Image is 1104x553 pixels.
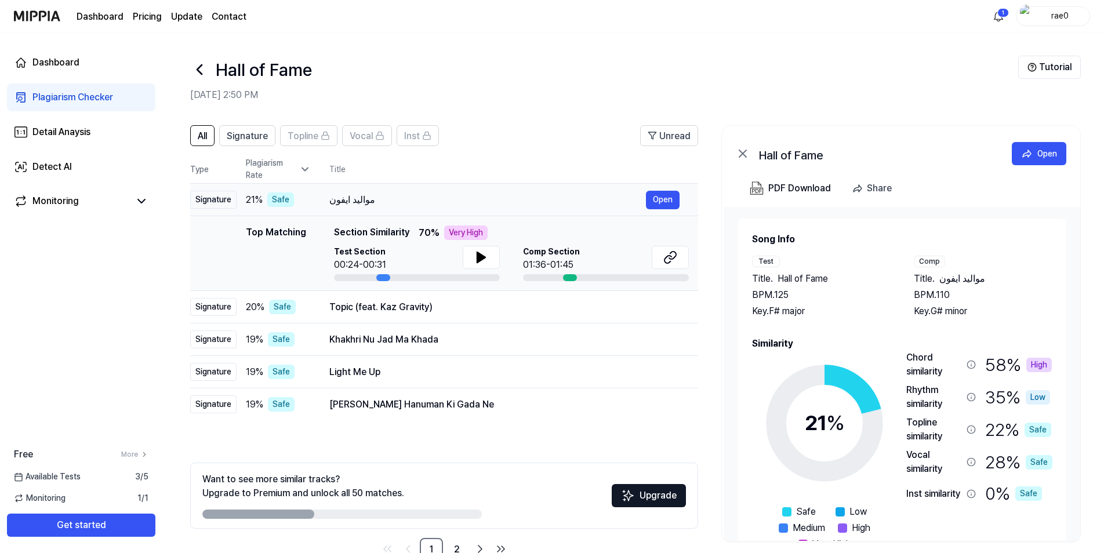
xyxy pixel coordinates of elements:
[280,125,337,146] button: Topline
[14,492,66,504] span: Monitoring
[329,333,680,347] div: Khakhri Nu Jad Ma Khada
[334,225,409,240] span: Section Similarity
[137,492,148,504] span: 1 / 1
[1015,486,1042,501] div: Safe
[202,472,404,500] div: Want to see more similar tracks? Upgrade to Premium and unlock all 50 matches.
[444,225,488,240] div: Very High
[906,487,962,501] div: Inst similarity
[419,226,440,240] span: 70 %
[906,383,962,411] div: Rhythm similarity
[1018,56,1081,79] button: Tutorial
[752,304,891,318] div: Key. F# major
[14,194,130,208] a: Monitoring
[32,125,90,139] div: Detail Anaysis
[1016,6,1090,26] button: profilerae0
[612,484,686,507] button: Upgrade
[268,365,295,379] div: Safe
[989,7,1008,26] button: 알림1
[246,300,264,314] span: 20 %
[747,177,833,200] button: PDF Download
[805,408,845,439] div: 21
[852,521,870,535] span: High
[198,129,207,143] span: All
[32,194,79,208] div: Monitoring
[847,177,901,200] button: Share
[288,129,318,143] span: Topline
[329,300,680,314] div: Topic (feat. Kaz Gravity)
[1027,63,1037,72] img: Help
[329,398,680,412] div: [PERSON_NAME] Hanuman Ki Gada Ne
[640,125,698,146] button: Unread
[796,505,816,519] span: Safe
[397,125,439,146] button: Inst
[190,191,237,209] div: Signature
[135,471,148,483] span: 3 / 5
[190,363,237,381] div: Signature
[1037,147,1057,160] div: Open
[342,125,392,146] button: Vocal
[659,129,691,143] span: Unread
[759,147,991,161] div: Hall of Fame
[906,448,962,476] div: Vocal similarity
[1012,142,1066,165] button: Open
[190,330,237,348] div: Signature
[752,232,1052,246] h2: Song Info
[7,118,155,146] a: Detail Anaysis
[914,256,945,267] div: Comp
[190,155,237,184] th: Type
[1026,358,1052,372] div: High
[334,246,386,258] span: Test Section
[997,8,1009,17] div: 1
[121,449,148,460] a: More
[32,56,79,70] div: Dashboard
[752,256,780,267] div: Test
[906,351,962,379] div: Chord similarity
[190,125,215,146] button: All
[350,129,373,143] span: Vocal
[985,351,1052,379] div: 58 %
[246,398,263,412] span: 19 %
[1020,5,1034,28] img: profile
[612,494,686,505] a: SparklesUpgrade
[404,129,420,143] span: Inst
[268,397,295,412] div: Safe
[752,288,891,302] div: BPM. 125
[621,489,635,503] img: Sparkles
[269,300,296,314] div: Safe
[1026,455,1052,470] div: Safe
[246,157,311,181] div: Plagiarism Rate
[227,129,268,143] span: Signature
[906,416,962,443] div: Topline similarity
[7,83,155,111] a: Plagiarism Checker
[523,246,580,258] span: Comp Section
[212,10,246,24] a: Contact
[267,192,294,207] div: Safe
[646,191,680,209] button: Open
[190,88,1018,102] h2: [DATE] 2:50 PM
[190,395,237,413] div: Signature
[992,9,1005,23] img: 알림
[752,337,1052,351] h2: Similarity
[216,57,312,83] h1: Hall of Fame
[523,258,580,272] div: 01:36-01:45
[985,481,1042,507] div: 0 %
[219,125,275,146] button: Signature
[190,298,237,316] div: Signature
[1037,9,1083,22] div: rae0
[334,258,386,272] div: 00:24-00:31
[246,333,263,347] span: 19 %
[14,471,81,483] span: Available Tests
[7,153,155,181] a: Detect AI
[985,383,1050,411] div: 35 %
[246,225,306,281] div: Top Matching
[985,416,1051,443] div: 22 %
[32,90,113,104] div: Plagiarism Checker
[32,160,72,174] div: Detect AI
[268,332,295,347] div: Safe
[1025,423,1051,437] div: Safe
[867,181,892,196] div: Share
[812,537,851,551] span: Very High
[752,272,773,286] span: Title .
[14,448,33,461] span: Free
[985,448,1052,476] div: 28 %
